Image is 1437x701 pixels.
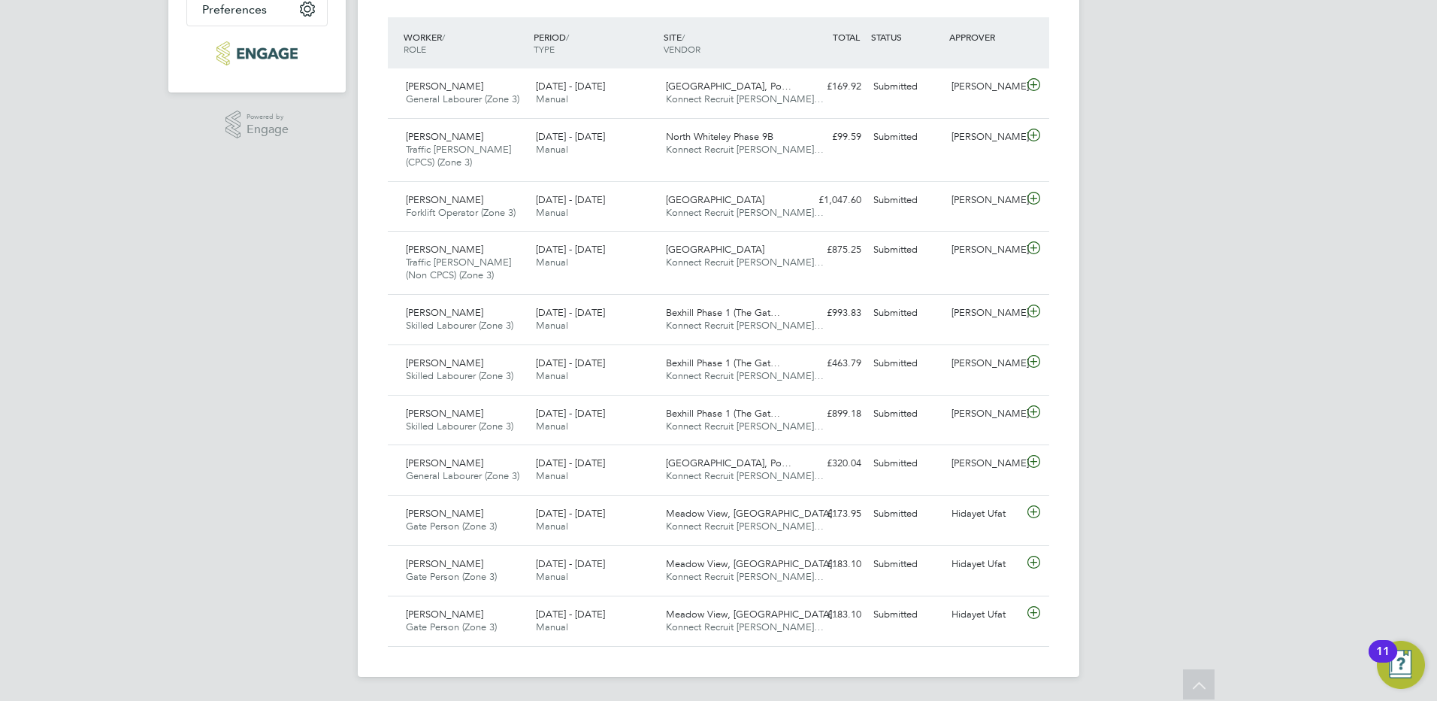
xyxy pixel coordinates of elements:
span: Gate Person (Zone 3) [406,570,497,583]
span: Konnect Recruit [PERSON_NAME]… [666,319,824,332]
span: Skilled Labourer (Zone 3) [406,369,513,382]
span: Konnect Recruit [PERSON_NAME]… [666,520,824,533]
span: Manual [536,206,568,219]
span: Traffic [PERSON_NAME] (CPCS) (Zone 3) [406,143,511,168]
div: £993.83 [789,301,867,326]
div: £875.25 [789,238,867,262]
span: / [442,31,445,43]
div: Submitted [867,402,945,426]
span: Konnect Recruit [PERSON_NAME]… [666,93,824,105]
button: Open Resource Center, 11 new notifications [1377,641,1425,689]
span: Forklift Operator (Zone 3) [406,206,516,219]
span: [DATE] - [DATE] [536,608,605,621]
div: Hidayet Ufat [945,602,1024,627]
span: Manual [536,621,568,633]
span: Gate Person (Zone 3) [406,520,497,533]
div: Hidayet Ufat [945,552,1024,577]
span: [DATE] - [DATE] [536,80,605,93]
span: [GEOGRAPHIC_DATA], Po… [666,80,791,93]
span: Konnect Recruit [PERSON_NAME]… [666,570,824,583]
span: [PERSON_NAME] [406,130,483,143]
span: Manual [536,420,568,432]
span: [GEOGRAPHIC_DATA] [666,193,764,206]
div: [PERSON_NAME] [945,188,1024,213]
span: Preferences [202,2,267,17]
span: Manual [536,93,568,105]
span: Konnect Recruit [PERSON_NAME]… [666,143,824,156]
div: £320.04 [789,451,867,476]
span: [PERSON_NAME] [406,507,483,520]
span: Konnect Recruit [PERSON_NAME]… [666,256,824,269]
span: Meadow View, [GEOGRAPHIC_DATA]… [666,608,842,621]
span: Konnect Recruit [PERSON_NAME]… [666,206,824,219]
div: WORKER [400,23,530,62]
div: £183.10 [789,552,867,577]
div: [PERSON_NAME] [945,402,1024,426]
div: [PERSON_NAME] [945,125,1024,150]
span: Meadow View, [GEOGRAPHIC_DATA]… [666,557,842,570]
span: [DATE] - [DATE] [536,357,605,369]
span: General Labourer (Zone 3) [406,469,519,482]
span: [PERSON_NAME] [406,407,483,420]
span: Konnect Recruit [PERSON_NAME]… [666,369,824,382]
div: Submitted [867,74,945,99]
div: 11 [1376,651,1390,671]
a: Go to home page [186,41,328,65]
span: Skilled Labourer (Zone 3) [406,420,513,432]
span: [DATE] - [DATE] [536,507,605,520]
span: [PERSON_NAME] [406,457,483,469]
span: / [566,31,569,43]
div: Submitted [867,552,945,577]
span: Traffic [PERSON_NAME] (Non CPCS) (Zone 3) [406,256,511,281]
span: Meadow View, [GEOGRAPHIC_DATA]… [666,507,842,520]
span: [DATE] - [DATE] [536,193,605,206]
span: Bexhill Phase 1 (The Gat… [666,306,780,319]
span: Gate Person (Zone 3) [406,621,497,633]
span: / [682,31,685,43]
span: Skilled Labourer (Zone 3) [406,319,513,332]
div: SITE [660,23,790,62]
div: Submitted [867,502,945,527]
span: [PERSON_NAME] [406,357,483,369]
div: [PERSON_NAME] [945,301,1024,326]
div: Submitted [867,602,945,627]
span: Manual [536,520,568,533]
span: Konnect Recruit [PERSON_NAME]… [666,420,824,432]
span: Manual [536,570,568,583]
div: Submitted [867,351,945,376]
span: [PERSON_NAME] [406,306,483,319]
span: [GEOGRAPHIC_DATA] [666,243,764,256]
span: Bexhill Phase 1 (The Gat… [666,357,780,369]
div: £173.95 [789,502,867,527]
span: [PERSON_NAME] [406,608,483,621]
span: [PERSON_NAME] [406,80,483,93]
span: [DATE] - [DATE] [536,243,605,256]
a: Powered byEngage [225,111,289,139]
span: [DATE] - [DATE] [536,457,605,469]
div: £463.79 [789,351,867,376]
img: konnectrecruit-logo-retina.png [216,41,297,65]
span: [DATE] - [DATE] [536,130,605,143]
div: [PERSON_NAME] [945,74,1024,99]
span: General Labourer (Zone 3) [406,93,519,105]
span: [GEOGRAPHIC_DATA], Po… [666,457,791,469]
div: PERIOD [530,23,660,62]
div: STATUS [867,23,945,50]
div: £899.18 [789,402,867,426]
span: Powered by [247,111,289,123]
span: Manual [536,369,568,382]
span: VENDOR [664,43,700,55]
span: [PERSON_NAME] [406,243,483,256]
div: £169.92 [789,74,867,99]
div: Submitted [867,188,945,213]
div: APPROVER [945,23,1024,50]
span: Manual [536,469,568,482]
span: Konnect Recruit [PERSON_NAME]… [666,469,824,482]
span: Manual [536,143,568,156]
div: Submitted [867,451,945,476]
div: £183.10 [789,602,867,627]
span: North Whiteley Phase 9B [666,130,773,143]
span: [DATE] - [DATE] [536,407,605,420]
span: TOTAL [833,31,860,43]
div: [PERSON_NAME] [945,351,1024,376]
